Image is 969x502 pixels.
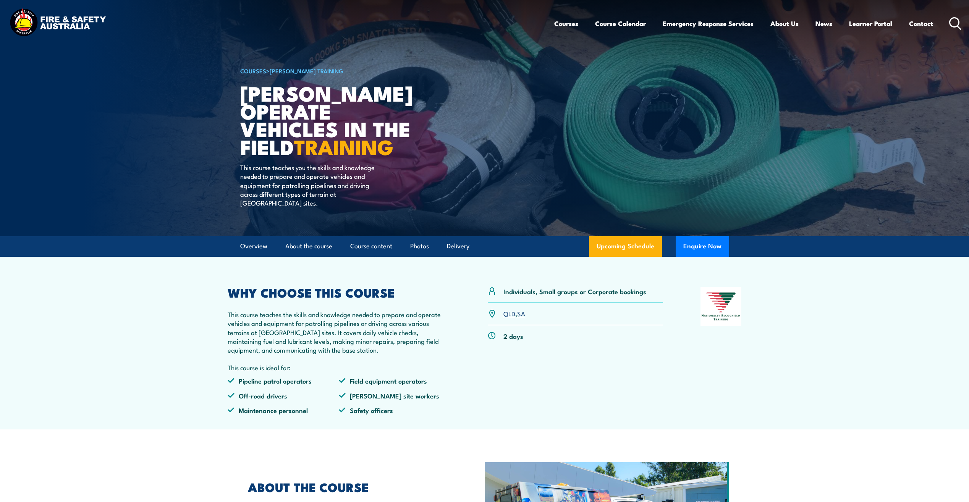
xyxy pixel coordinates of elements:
[676,236,729,257] button: Enquire Now
[339,391,450,400] li: [PERSON_NAME] site workers
[228,310,451,355] p: This course teaches the skills and knowledge needed to prepare and operate vehicles and equipment...
[240,66,429,75] h6: >
[503,287,646,296] p: Individuals, Small groups or Corporate bookings
[663,13,754,34] a: Emergency Response Services
[589,236,662,257] a: Upcoming Schedule
[595,13,646,34] a: Course Calendar
[517,309,525,318] a: SA
[228,391,339,400] li: Off-road drivers
[240,84,429,155] h1: [PERSON_NAME] Operate Vehicles in the Field
[270,66,343,75] a: [PERSON_NAME] Training
[285,236,332,256] a: About the course
[815,13,832,34] a: News
[240,163,380,207] p: This course teaches you the skills and knowledge needed to prepare and operate vehicles and equip...
[350,236,392,256] a: Course content
[339,406,450,415] li: Safety officers
[240,236,267,256] a: Overview
[228,406,339,415] li: Maintenance personnel
[770,13,799,34] a: About Us
[447,236,469,256] a: Delivery
[294,130,393,162] strong: TRAINING
[909,13,933,34] a: Contact
[700,287,742,326] img: Nationally Recognised Training logo.
[339,376,450,385] li: Field equipment operators
[240,66,266,75] a: COURSES
[503,309,515,318] a: QLD
[248,481,450,492] h2: ABOUT THE COURSE
[410,236,429,256] a: Photos
[228,363,451,372] p: This course is ideal for:
[228,287,451,298] h2: WHY CHOOSE THIS COURSE
[503,332,523,340] p: 2 days
[228,376,339,385] li: Pipeline patrol operators
[554,13,578,34] a: Courses
[503,309,525,318] p: ,
[849,13,892,34] a: Learner Portal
